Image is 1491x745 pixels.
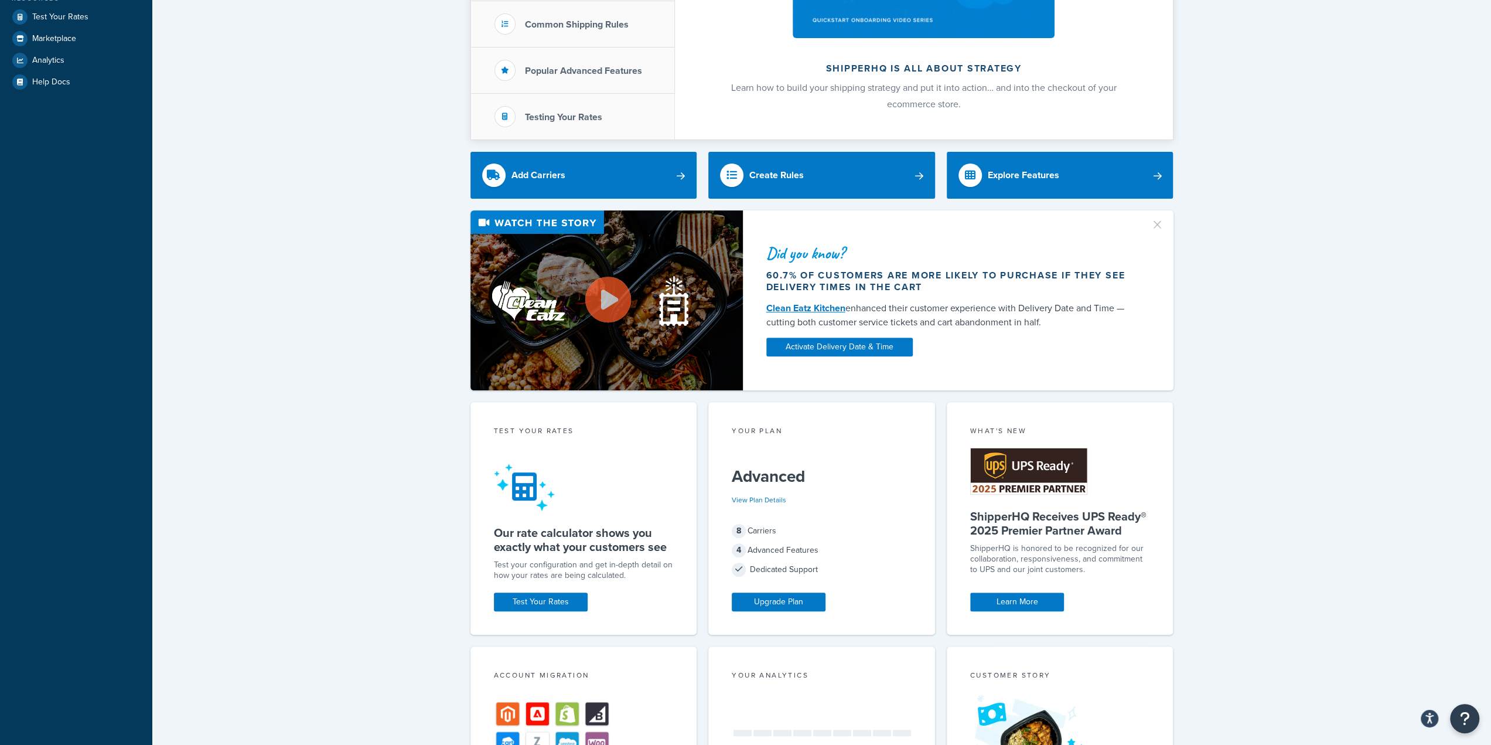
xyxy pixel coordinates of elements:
[970,670,1150,683] div: Customer Story
[525,19,629,30] h3: Common Shipping Rules
[947,152,1173,199] a: Explore Features
[749,167,804,183] div: Create Rules
[511,167,565,183] div: Add Carriers
[731,81,1117,111] span: Learn how to build your shipping strategy and put it into action… and into the checkout of your e...
[732,426,912,439] div: Your Plan
[494,426,674,439] div: Test your rates
[525,112,602,123] h3: Testing Your Rates
[732,670,912,683] div: Your Analytics
[32,34,76,44] span: Marketplace
[32,77,70,87] span: Help Docs
[708,152,935,199] a: Create Rules
[766,301,845,315] a: Clean Eatz Kitchen
[732,524,746,538] span: 8
[970,593,1064,611] a: Learn More
[494,526,674,554] h5: Our rate calculator shows you exactly what your customers see
[494,593,588,611] a: Test Your Rates
[32,56,64,66] span: Analytics
[732,542,912,559] div: Advanced Features
[732,495,786,505] a: View Plan Details
[766,338,913,356] a: Activate Delivery Date & Time
[732,523,912,539] div: Carriers
[732,467,912,486] h5: Advanced
[1450,704,1479,733] button: Open Resource Center
[766,270,1137,293] div: 60.7% of customers are more likely to purchase if they see delivery times in the cart
[766,301,1137,329] div: enhanced their customer experience with Delivery Date and Time — cutting both customer service ti...
[9,6,144,28] a: Test Your Rates
[732,562,912,578] div: Dedicated Support
[9,72,144,93] a: Help Docs
[525,66,642,76] h3: Popular Advanced Features
[9,50,144,71] a: Analytics
[970,509,1150,538] h5: ShipperHQ Receives UPS Ready® 2025 Premier Partner Award
[766,245,1137,261] div: Did you know?
[470,210,743,390] img: Video thumbnail
[706,63,1142,74] h2: ShipperHQ is all about strategy
[494,670,674,683] div: Account Migration
[970,426,1150,439] div: What's New
[732,543,746,557] span: 4
[494,560,674,581] div: Test your configuration and get in-depth detail on how your rates are being calculated.
[32,12,88,22] span: Test Your Rates
[988,167,1059,183] div: Explore Features
[970,543,1150,575] p: ShipperHQ is honored to be recognized for our collaboration, responsiveness, and commitment to UP...
[9,28,144,49] a: Marketplace
[732,593,825,611] a: Upgrade Plan
[470,152,697,199] a: Add Carriers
